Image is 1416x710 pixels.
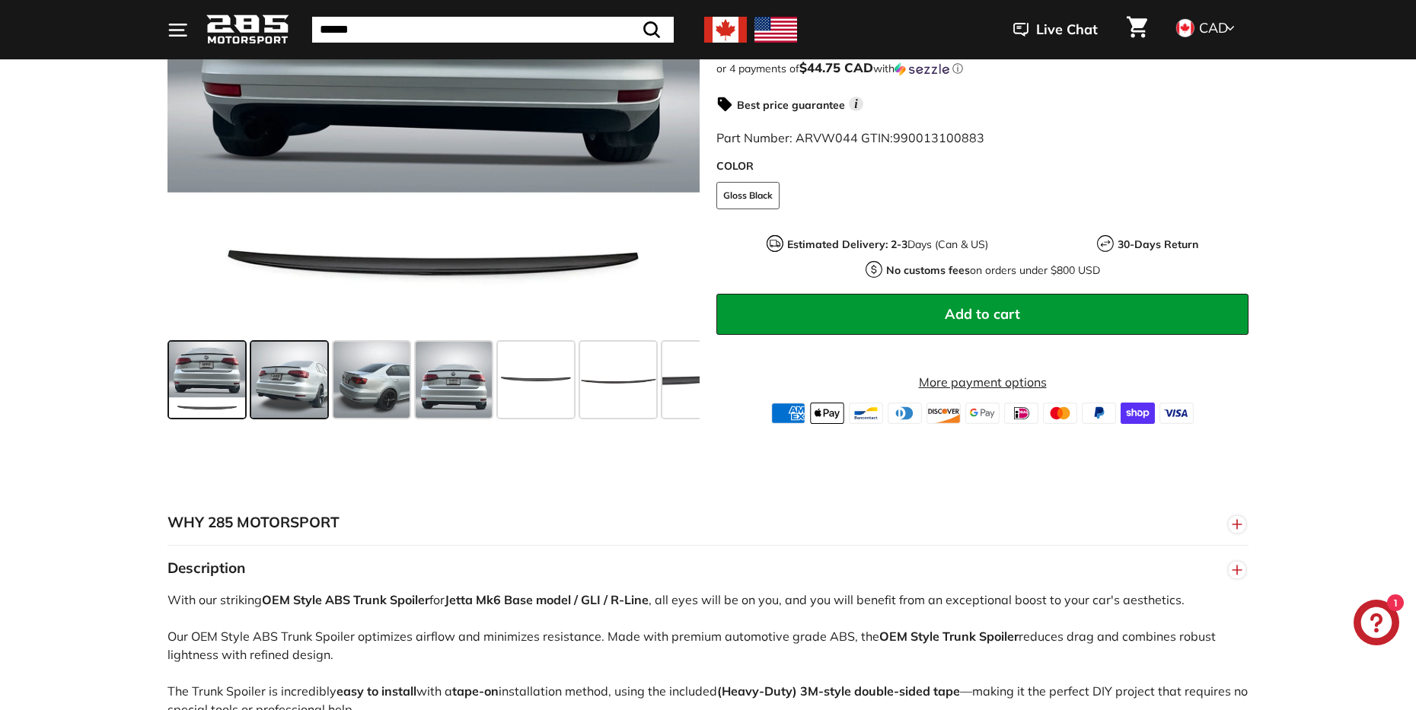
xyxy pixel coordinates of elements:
span: Add to cart [945,305,1020,323]
strong: No customs fees [886,263,970,277]
span: i [849,97,863,111]
img: discover [926,403,961,424]
img: diners_club [888,403,922,424]
strong: Estimated Delivery: 2-3 [787,237,907,251]
strong: Trunk Spoiler [942,629,1019,644]
strong: 30-Days Return [1118,237,1198,251]
input: Search [312,17,674,43]
img: bancontact [849,403,883,424]
strong: Trunk Spoiler [353,592,429,607]
img: apple_pay [810,403,844,424]
strong: OEM Style [262,592,322,607]
div: or 4 payments of with [716,61,1249,76]
img: american_express [771,403,805,424]
span: Part Number: ARVW044 GTIN: [716,130,984,145]
strong: easy to install [336,683,416,699]
img: Sezzle [895,62,949,76]
img: master [1043,403,1077,424]
a: Cart [1118,4,1156,56]
span: 990013100883 [893,130,984,145]
strong: tape-on [452,683,499,699]
strong: OEM Style [879,629,939,644]
strong: ABS [325,592,350,607]
img: Logo_285_Motorsport_areodynamics_components [206,12,289,48]
button: Add to cart [716,294,1249,335]
span: $44.75 CAD [799,59,873,75]
img: shopify_pay [1121,403,1155,424]
img: paypal [1082,403,1116,424]
button: Description [167,546,1249,591]
p: on orders under $800 USD [886,263,1100,279]
strong: Jetta Mk6 Base model / GLI / R-Line [445,592,649,607]
img: visa [1159,403,1194,424]
inbox-online-store-chat: Shopify online store chat [1349,600,1404,649]
strong: (Heavy-Duty) 3M-style double-sided tape [717,683,960,699]
span: Live Chat [1036,20,1098,40]
button: WHY 285 MOTORSPORT [167,500,1249,546]
img: google_pay [965,403,1000,424]
p: Days (Can & US) [787,237,988,253]
label: COLOR [716,158,1249,174]
a: More payment options [716,373,1249,391]
button: Live Chat [993,11,1118,49]
span: CAD [1199,19,1228,37]
div: or 4 payments of$44.75 CADwithSezzle Click to learn more about Sezzle [716,61,1249,76]
strong: Best price guarantee [737,98,845,112]
img: ideal [1004,403,1038,424]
